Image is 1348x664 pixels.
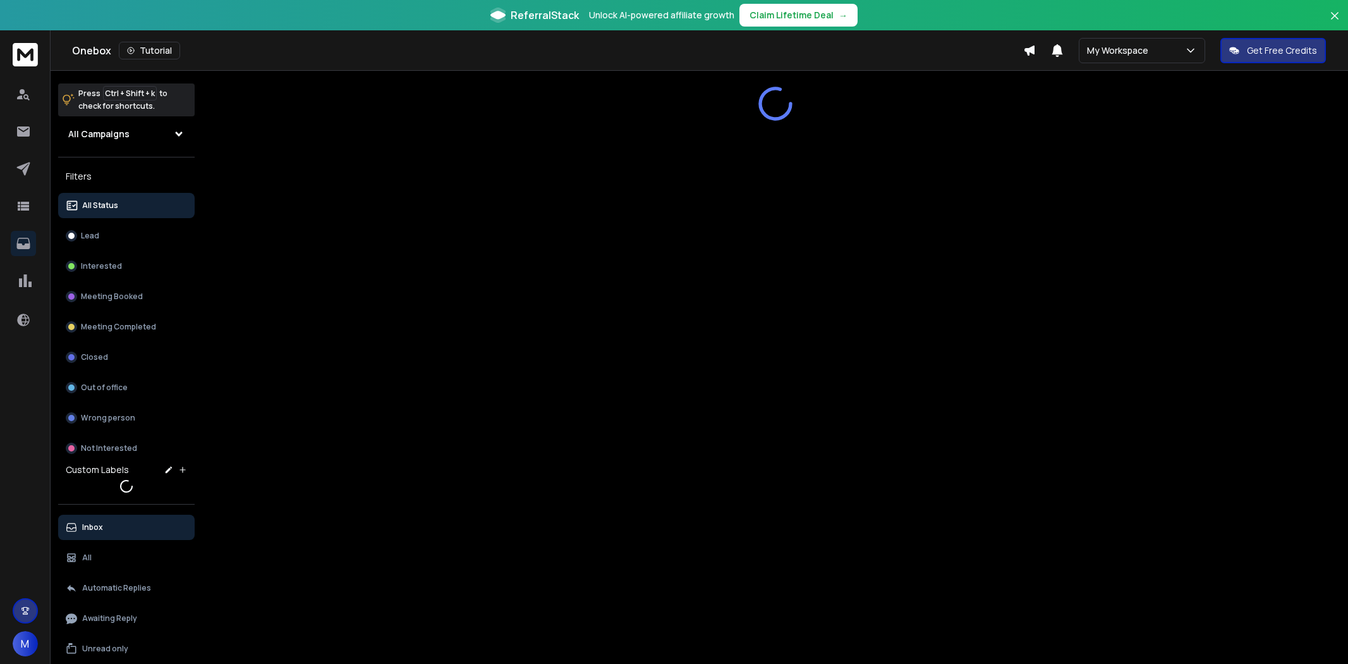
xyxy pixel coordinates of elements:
[58,515,195,540] button: Inbox
[81,231,99,241] p: Lead
[589,9,734,22] p: Unlock AI-powered affiliate growth
[1247,44,1317,57] p: Get Free Credits
[82,553,92,563] p: All
[66,464,129,476] h3: Custom Labels
[78,87,167,113] p: Press to check for shortcuts.
[82,583,151,593] p: Automatic Replies
[58,223,195,249] button: Lead
[82,200,118,211] p: All Status
[58,254,195,279] button: Interested
[58,375,195,400] button: Out of office
[58,345,195,370] button: Closed
[82,613,137,624] p: Awaiting Reply
[81,261,122,271] p: Interested
[58,121,195,147] button: All Campaigns
[58,405,195,431] button: Wrong person
[58,575,195,601] button: Automatic Replies
[81,443,137,453] p: Not Interested
[58,545,195,570] button: All
[1327,8,1343,38] button: Close banner
[58,436,195,461] button: Not Interested
[82,522,103,532] p: Inbox
[58,284,195,309] button: Meeting Booked
[81,292,143,302] p: Meeting Booked
[58,636,195,661] button: Unread only
[82,644,128,654] p: Unread only
[1087,44,1153,57] p: My Workspace
[81,413,135,423] p: Wrong person
[81,322,156,332] p: Meeting Completed
[13,631,38,656] button: M
[58,168,195,185] h3: Filters
[739,4,858,27] button: Claim Lifetime Deal→
[81,383,128,393] p: Out of office
[839,9,847,22] span: →
[58,314,195,340] button: Meeting Completed
[1220,38,1326,63] button: Get Free Credits
[68,128,130,140] h1: All Campaigns
[511,8,579,23] span: ReferralStack
[119,42,180,59] button: Tutorial
[58,606,195,631] button: Awaiting Reply
[72,42,1023,59] div: Onebox
[81,352,108,362] p: Closed
[58,193,195,218] button: All Status
[103,86,157,101] span: Ctrl + Shift + k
